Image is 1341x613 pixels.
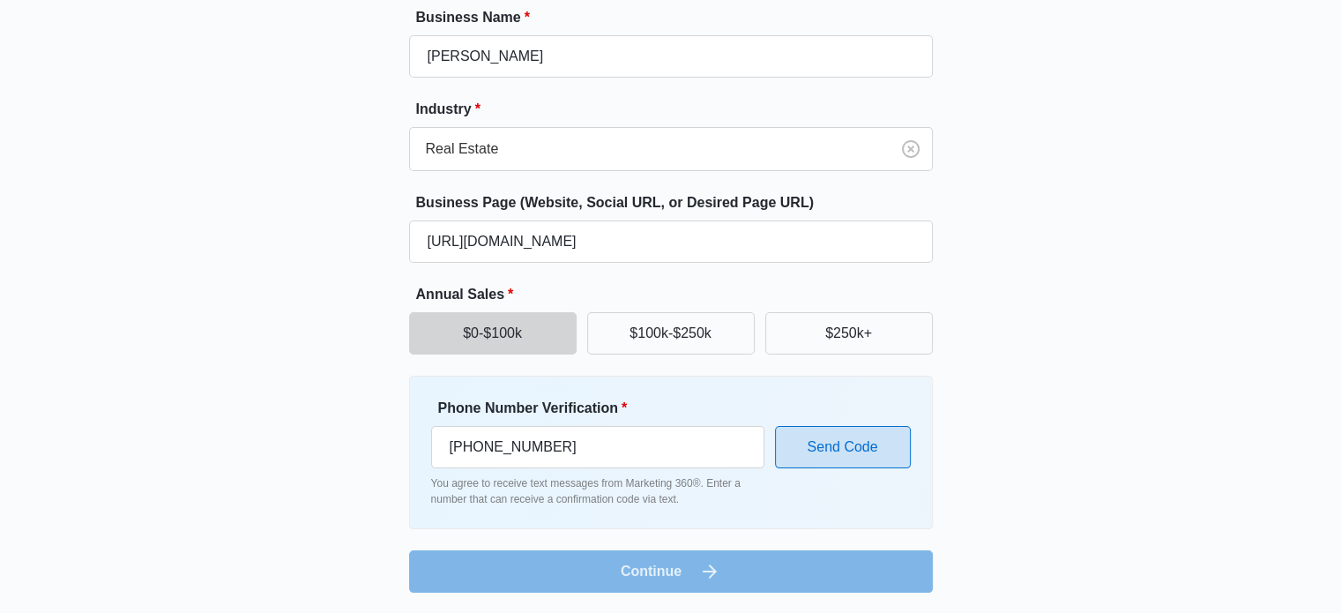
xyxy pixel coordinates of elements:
[416,192,940,213] label: Business Page (Website, Social URL, or Desired Page URL)
[438,398,771,419] label: Phone Number Verification
[431,426,764,468] input: Ex. +1-555-555-5555
[416,284,940,305] label: Annual Sales
[409,312,577,355] button: $0-$100k
[765,312,933,355] button: $250k+
[409,35,933,78] input: e.g. Jane's Plumbing
[775,426,911,468] button: Send Code
[431,475,764,507] p: You agree to receive text messages from Marketing 360®. Enter a number that can receive a confirm...
[897,135,925,163] button: Clear
[416,99,940,120] label: Industry
[587,312,755,355] button: $100k-$250k
[409,221,933,263] input: e.g. janesplumbing.com
[416,7,940,28] label: Business Name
